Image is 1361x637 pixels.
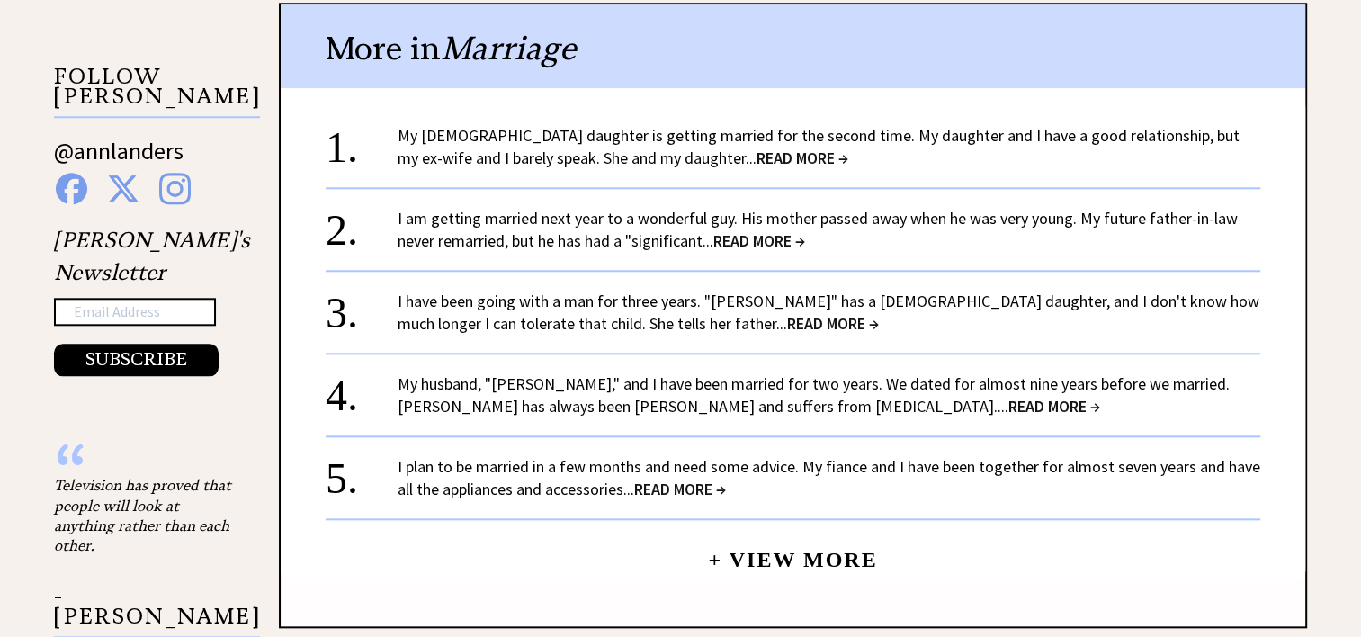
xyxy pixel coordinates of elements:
a: I plan to be married in a few months and need some advice. My fiance and I have been together for... [398,456,1260,499]
a: @annlanders [54,136,184,184]
a: + View More [708,533,877,571]
img: facebook%20blue.png [56,173,87,204]
p: FOLLOW [PERSON_NAME] [54,67,260,118]
a: My husband, "[PERSON_NAME]," and I have been married for two years. We dated for almost nine year... [398,373,1230,417]
span: Marriage [441,28,576,68]
img: x%20blue.png [107,173,139,204]
span: READ MORE → [1008,396,1100,417]
img: instagram%20blue.png [159,173,191,204]
a: I have been going with a man for three years. "[PERSON_NAME]" has a [DEMOGRAPHIC_DATA] daughter, ... [398,291,1259,334]
input: Email Address [54,298,216,327]
div: 3. [326,290,398,323]
span: READ MORE → [634,479,726,499]
div: 4. [326,372,398,406]
div: 2. [326,207,398,240]
span: READ MORE → [787,313,879,334]
a: I am getting married next year to a wonderful guy. His mother passed away when he was very young.... [398,208,1238,251]
span: READ MORE → [713,230,805,251]
div: More in [281,4,1305,88]
div: 1. [326,124,398,157]
div: [PERSON_NAME]'s Newsletter [54,224,250,377]
span: READ MORE → [757,148,848,168]
a: My [DEMOGRAPHIC_DATA] daughter is getting married for the second time. My daughter and I have a g... [398,125,1240,168]
button: SUBSCRIBE [54,344,219,376]
div: “ [54,457,234,475]
div: Television has proved that people will look at anything rather than each other. [54,475,234,556]
div: 5. [326,455,398,489]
